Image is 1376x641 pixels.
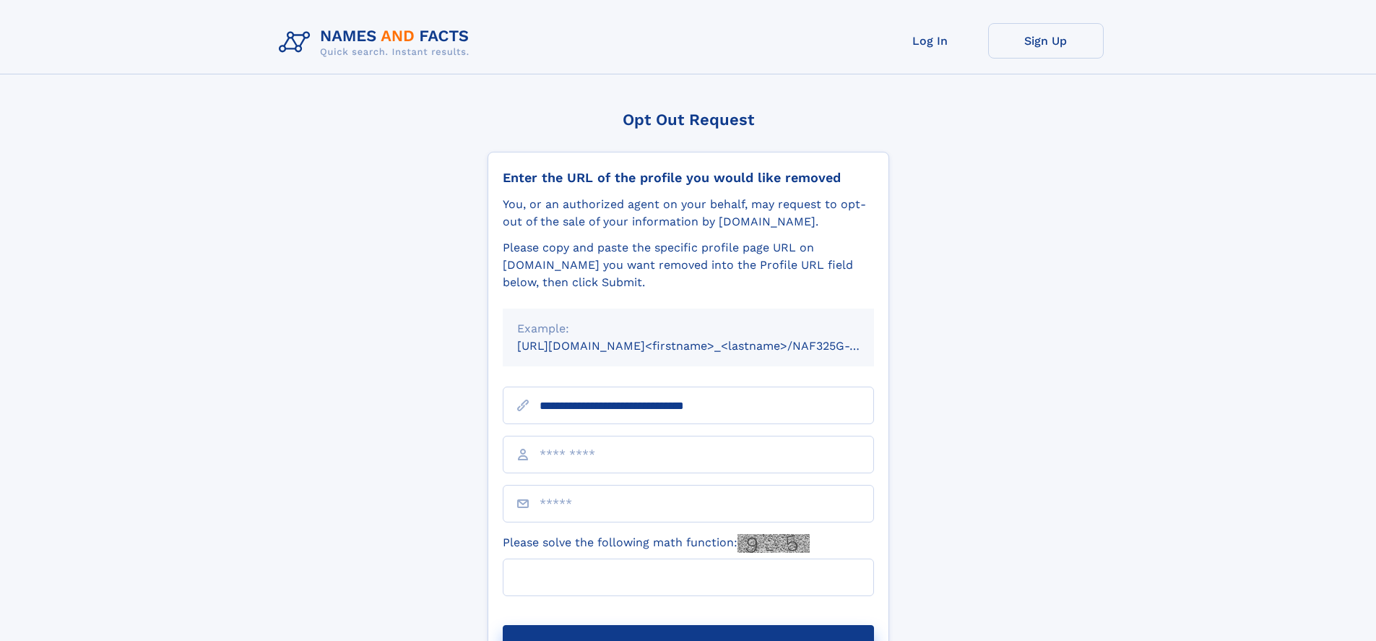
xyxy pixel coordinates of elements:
label: Please solve the following math function: [503,534,810,553]
div: Please copy and paste the specific profile page URL on [DOMAIN_NAME] you want removed into the Pr... [503,239,874,291]
div: Opt Out Request [488,111,889,129]
div: You, or an authorized agent on your behalf, may request to opt-out of the sale of your informatio... [503,196,874,231]
a: Sign Up [988,23,1104,59]
div: Enter the URL of the profile you would like removed [503,170,874,186]
img: Logo Names and Facts [273,23,481,62]
div: Example: [517,320,860,337]
a: Log In [873,23,988,59]
small: [URL][DOMAIN_NAME]<firstname>_<lastname>/NAF325G-xxxxxxxx [517,339,901,353]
